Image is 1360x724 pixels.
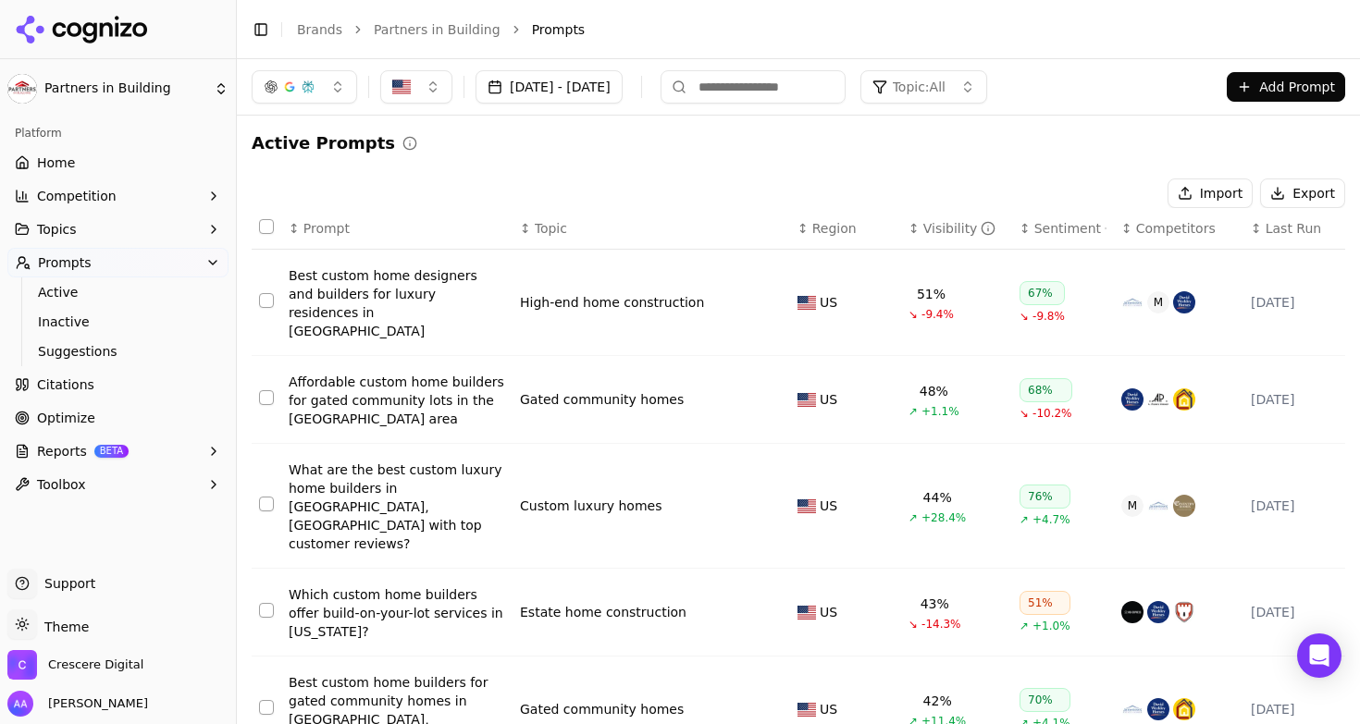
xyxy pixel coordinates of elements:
[1168,178,1253,208] button: Import
[1260,178,1345,208] button: Export
[7,118,229,148] div: Platform
[820,700,837,718] span: US
[44,80,206,97] span: Partners in Building
[94,445,129,458] span: BETA
[1020,281,1065,305] div: 67%
[790,208,901,250] th: Region
[41,695,148,712] span: [PERSON_NAME]
[1012,208,1114,250] th: sentiment
[797,499,816,513] img: US flag
[7,691,148,717] button: Open user button
[1121,601,1144,623] img: turnberry homes
[38,313,199,331] span: Inactive
[1114,208,1243,250] th: Competitors
[7,650,143,680] button: Open organization switcher
[1147,291,1169,313] span: M
[1032,619,1070,633] span: +1.0%
[901,208,1012,250] th: brandMentionRate
[1032,406,1071,421] span: -10.2%
[7,148,229,178] a: Home
[920,382,948,400] div: 48%
[31,279,206,305] a: Active
[48,657,143,673] span: Crescere Digital
[37,475,86,494] span: Toolbox
[289,585,505,641] a: Which custom home builders offer build-on-your-lot services in [US_STATE]?
[520,497,661,515] a: Custom luxury homes
[909,510,918,525] span: ↗
[1020,406,1029,421] span: ↘
[812,219,857,238] span: Region
[520,700,684,718] a: Gated community homes
[1173,698,1195,720] img: highland homes
[259,603,274,618] button: Select row 4
[7,691,33,717] img: Alp Aysan
[259,219,274,234] button: Select all rows
[259,497,274,511] button: Select row 3
[921,404,959,419] span: +1.1%
[923,692,952,710] div: 42%
[1147,601,1169,623] img: david weekley homes
[797,296,816,310] img: US flag
[1020,591,1070,615] div: 51%
[1121,495,1144,517] span: M
[921,510,966,525] span: +28.4%
[1121,388,1144,411] img: david weekley homes
[1032,309,1065,324] span: -9.8%
[520,293,704,312] a: High-end home construction
[37,153,75,172] span: Home
[37,409,95,427] span: Optimize
[1121,291,1144,313] img: jamestown estate homes
[37,187,117,205] span: Competition
[1121,698,1144,720] img: jamestown estate homes
[1020,309,1029,324] span: ↘
[1243,208,1345,250] th: Last Run
[923,488,952,507] div: 44%
[1251,390,1338,409] div: [DATE]
[7,436,229,466] button: ReportsBETA
[923,219,996,238] div: Visibility
[520,219,783,238] div: ↕Topic
[535,219,567,238] span: Topic
[820,497,837,515] span: US
[520,603,686,621] div: Estate home construction
[289,219,505,238] div: ↕Prompt
[289,266,505,340] div: Best custom home designers and builders for luxury residences in [GEOGRAPHIC_DATA]
[303,219,350,238] span: Prompt
[893,78,946,96] span: Topic: All
[1020,378,1072,402] div: 68%
[38,283,199,301] span: Active
[31,309,206,335] a: Inactive
[797,393,816,407] img: US flag
[289,460,505,553] a: What are the best custom luxury home builders in [GEOGRAPHIC_DATA], [GEOGRAPHIC_DATA] with top cu...
[37,574,95,593] span: Support
[289,373,505,428] a: Affordable custom home builders for gated community lots in the [GEOGRAPHIC_DATA] area
[917,285,946,303] div: 51%
[1227,72,1345,102] button: Add Prompt
[532,20,586,39] span: Prompts
[7,650,37,680] img: Crescere Digital
[297,20,1308,39] nav: breadcrumb
[297,22,342,37] a: Brands
[520,390,684,409] a: Gated community homes
[7,370,229,399] a: Citations
[37,442,87,460] span: Reports
[909,307,918,322] span: ↘
[797,703,816,717] img: US flag
[1173,601,1195,623] img: castle homes
[1020,619,1029,633] span: ↗
[7,181,229,211] button: Competition
[7,470,229,499] button: Toolbox
[1297,633,1341,678] div: Open Intercom Messenger
[820,603,837,621] span: US
[1173,495,1195,517] img: coventry homes
[7,403,229,433] a: Optimize
[909,617,918,632] span: ↘
[1147,388,1169,411] img: perry homes
[513,208,790,250] th: Topic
